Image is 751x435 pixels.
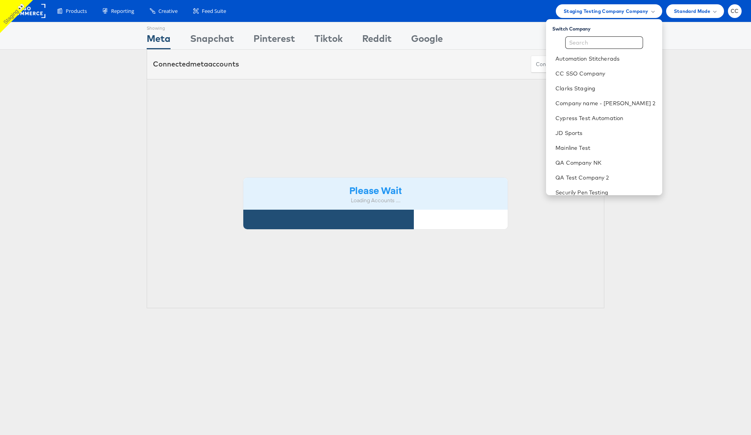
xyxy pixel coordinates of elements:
[731,9,739,14] span: CC
[202,7,226,15] span: Feed Suite
[147,22,171,32] div: Showing
[565,36,643,49] input: Search
[190,32,234,49] div: Snapchat
[555,114,656,122] a: Cypress Test Automation
[555,70,656,77] a: CC SSO Company
[349,183,402,196] strong: Please Wait
[253,32,295,49] div: Pinterest
[411,32,443,49] div: Google
[153,59,239,69] div: Connected accounts
[147,32,171,49] div: Meta
[158,7,178,15] span: Creative
[314,32,343,49] div: Tiktok
[555,144,656,152] a: Mainline Test
[674,7,710,15] span: Standard Mode
[555,55,656,63] a: Automation Stitcherads
[555,84,656,92] a: Clarks Staging
[564,7,649,15] span: Staging Testing Company Company
[362,32,392,49] div: Reddit
[190,59,208,68] span: meta
[555,174,656,182] a: QA Test Company 2
[555,99,656,107] a: Company name - [PERSON_NAME] 2
[555,159,656,167] a: QA Company NK
[66,7,87,15] span: Products
[555,129,656,137] a: JD Sports
[111,7,134,15] span: Reporting
[555,189,656,196] a: Securily Pen Testing
[531,56,598,73] button: ConnectmetaAccounts
[552,22,662,32] div: Switch Company
[249,197,502,204] div: Loading Accounts ....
